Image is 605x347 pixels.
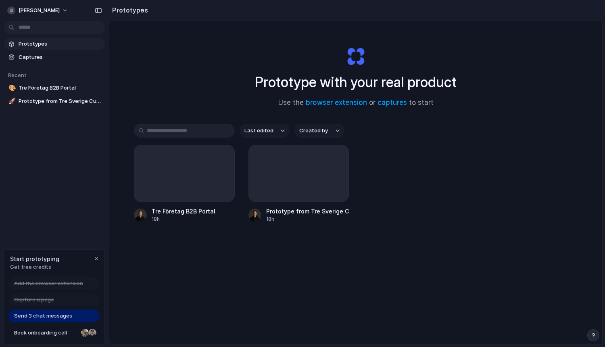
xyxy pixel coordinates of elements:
[299,127,328,135] span: Created by
[8,72,27,78] span: Recent
[248,145,349,223] a: Prototype from Tre Sverige Customer Plans18h
[4,82,105,94] a: 🎨Tre Företag B2B Portal
[378,98,407,107] a: captures
[7,97,15,105] button: 🚀
[244,127,273,135] span: Last edited
[294,124,344,138] button: Created by
[14,312,72,320] span: Send 3 chat messages
[4,4,72,17] button: [PERSON_NAME]
[266,207,349,215] div: Prototype from Tre Sverige Customer Plans
[19,53,102,61] span: Captures
[19,6,60,15] span: [PERSON_NAME]
[134,145,235,223] a: Tre Företag B2B Portal18h
[19,97,102,105] span: Prototype from Tre Sverige Customer Plans
[19,84,102,92] span: Tre Företag B2B Portal
[152,207,215,215] div: Tre Företag B2B Portal
[8,326,100,339] a: Book onboarding call
[10,263,59,271] span: Get free credits
[14,280,83,288] span: Add the browser extension
[88,328,97,338] div: Christian Iacullo
[4,51,105,63] a: Captures
[240,124,290,138] button: Last edited
[4,38,105,50] a: Prototypes
[8,96,14,106] div: 🚀
[80,328,90,338] div: Nicole Kubica
[14,296,54,304] span: Capture a page
[14,329,78,337] span: Book onboarding call
[152,215,215,223] div: 18h
[109,5,148,15] h2: Prototypes
[4,95,105,107] a: 🚀Prototype from Tre Sverige Customer Plans
[266,215,349,223] div: 18h
[306,98,367,107] a: browser extension
[10,255,59,263] span: Start prototyping
[19,40,102,48] span: Prototypes
[8,84,14,93] div: 🎨
[278,98,434,108] span: Use the or to start
[7,84,15,92] button: 🎨
[255,71,457,93] h1: Prototype with your real product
